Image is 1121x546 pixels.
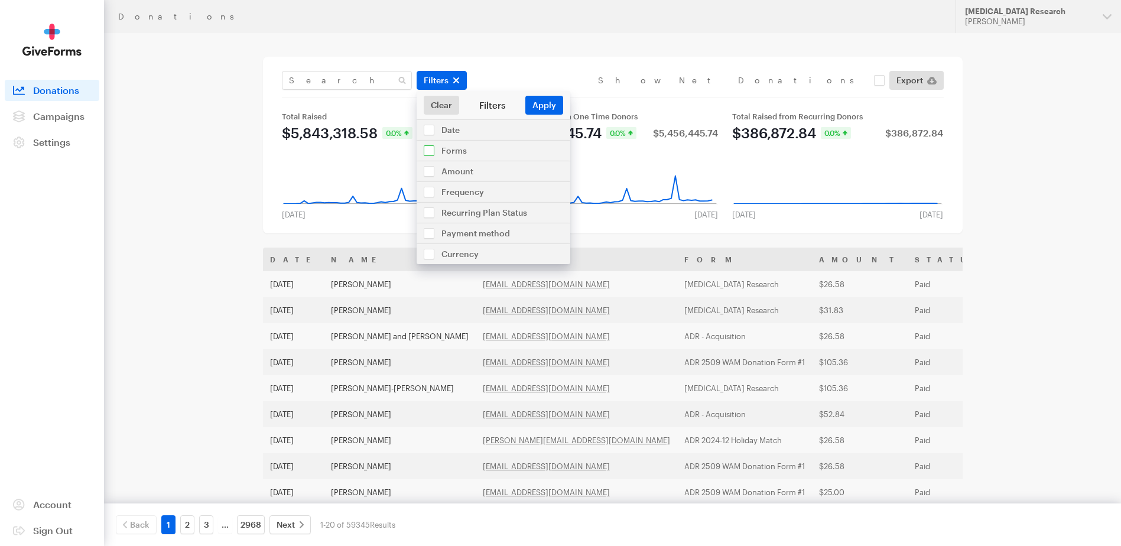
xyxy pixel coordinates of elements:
[5,80,99,101] a: Donations
[282,112,493,121] div: Total Raised
[324,323,476,349] td: [PERSON_NAME] and [PERSON_NAME]
[653,128,718,138] div: $5,456,445.74
[263,479,324,505] td: [DATE]
[483,357,610,367] a: [EMAIL_ADDRESS][DOMAIN_NAME]
[889,71,944,90] a: Export
[370,520,395,529] span: Results
[812,297,908,323] td: $31.83
[483,305,610,315] a: [EMAIL_ADDRESS][DOMAIN_NAME]
[324,401,476,427] td: [PERSON_NAME]
[687,210,725,219] div: [DATE]
[812,323,908,349] td: $26.58
[965,6,1093,17] div: [MEDICAL_DATA] Research
[476,248,677,271] th: Email
[324,271,476,297] td: [PERSON_NAME]
[912,210,950,219] div: [DATE]
[33,84,79,96] span: Donations
[908,479,995,505] td: Paid
[269,515,311,534] a: Next
[237,515,265,534] a: 2968
[507,112,718,121] div: Total Raised from One Time Donors
[459,99,525,111] div: Filters
[324,375,476,401] td: [PERSON_NAME]-[PERSON_NAME]
[908,248,995,271] th: Status
[483,409,610,419] a: [EMAIL_ADDRESS][DOMAIN_NAME]
[263,323,324,349] td: [DATE]
[282,126,378,140] div: $5,843,318.58
[908,297,995,323] td: Paid
[812,427,908,453] td: $26.58
[812,271,908,297] td: $26.58
[812,453,908,479] td: $26.58
[483,383,610,393] a: [EMAIL_ADDRESS][DOMAIN_NAME]
[417,71,467,90] button: Filters
[263,271,324,297] td: [DATE]
[908,271,995,297] td: Paid
[908,401,995,427] td: Paid
[812,479,908,505] td: $25.00
[5,494,99,515] a: Account
[324,453,476,479] td: [PERSON_NAME]
[199,515,213,534] a: 3
[324,248,476,271] th: Name
[382,127,412,139] div: 0.0%
[22,24,82,56] img: GiveForms
[725,210,763,219] div: [DATE]
[908,375,995,401] td: Paid
[483,331,610,341] a: [EMAIL_ADDRESS][DOMAIN_NAME]
[908,323,995,349] td: Paid
[677,375,812,401] td: [MEDICAL_DATA] Research
[483,487,610,497] a: [EMAIL_ADDRESS][DOMAIN_NAME]
[282,71,412,90] input: Search Name & Email
[424,96,459,115] a: Clear
[525,96,563,115] button: Apply
[908,427,995,453] td: Paid
[677,479,812,505] td: ADR 2509 WAM Donation Form #1
[483,435,670,445] a: [PERSON_NAME][EMAIL_ADDRESS][DOMAIN_NAME]
[263,297,324,323] td: [DATE]
[263,453,324,479] td: [DATE]
[965,17,1093,27] div: [PERSON_NAME]
[263,375,324,401] td: [DATE]
[263,248,324,271] th: Date
[5,520,99,541] a: Sign Out
[812,375,908,401] td: $105.36
[263,401,324,427] td: [DATE]
[320,515,395,534] div: 1-20 of 59345
[908,453,995,479] td: Paid
[677,248,812,271] th: Form
[885,128,943,138] div: $386,872.84
[677,427,812,453] td: ADR 2024-12 Holiday Match
[677,297,812,323] td: [MEDICAL_DATA] Research
[812,349,908,375] td: $105.36
[324,349,476,375] td: [PERSON_NAME]
[324,427,476,453] td: [PERSON_NAME]
[677,453,812,479] td: ADR 2509 WAM Donation Form #1
[908,349,995,375] td: Paid
[677,323,812,349] td: ADR - Acquisition
[263,349,324,375] td: [DATE]
[33,110,85,122] span: Campaigns
[677,401,812,427] td: ADR - Acquisition
[324,297,476,323] td: [PERSON_NAME]
[821,127,851,139] div: 0.0%
[277,518,295,532] span: Next
[424,73,449,87] span: Filters
[677,349,812,375] td: ADR 2509 WAM Donation Form #1
[732,126,816,140] div: $386,872.84
[896,73,923,87] span: Export
[483,279,610,289] a: [EMAIL_ADDRESS][DOMAIN_NAME]
[33,499,72,510] span: Account
[180,515,194,534] a: 2
[606,127,636,139] div: 0.0%
[5,106,99,127] a: Campaigns
[263,427,324,453] td: [DATE]
[812,248,908,271] th: Amount
[275,210,313,219] div: [DATE]
[33,525,73,536] span: Sign Out
[732,112,943,121] div: Total Raised from Recurring Donors
[324,479,476,505] td: [PERSON_NAME]
[33,136,70,148] span: Settings
[483,461,610,471] a: [EMAIL_ADDRESS][DOMAIN_NAME]
[5,132,99,153] a: Settings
